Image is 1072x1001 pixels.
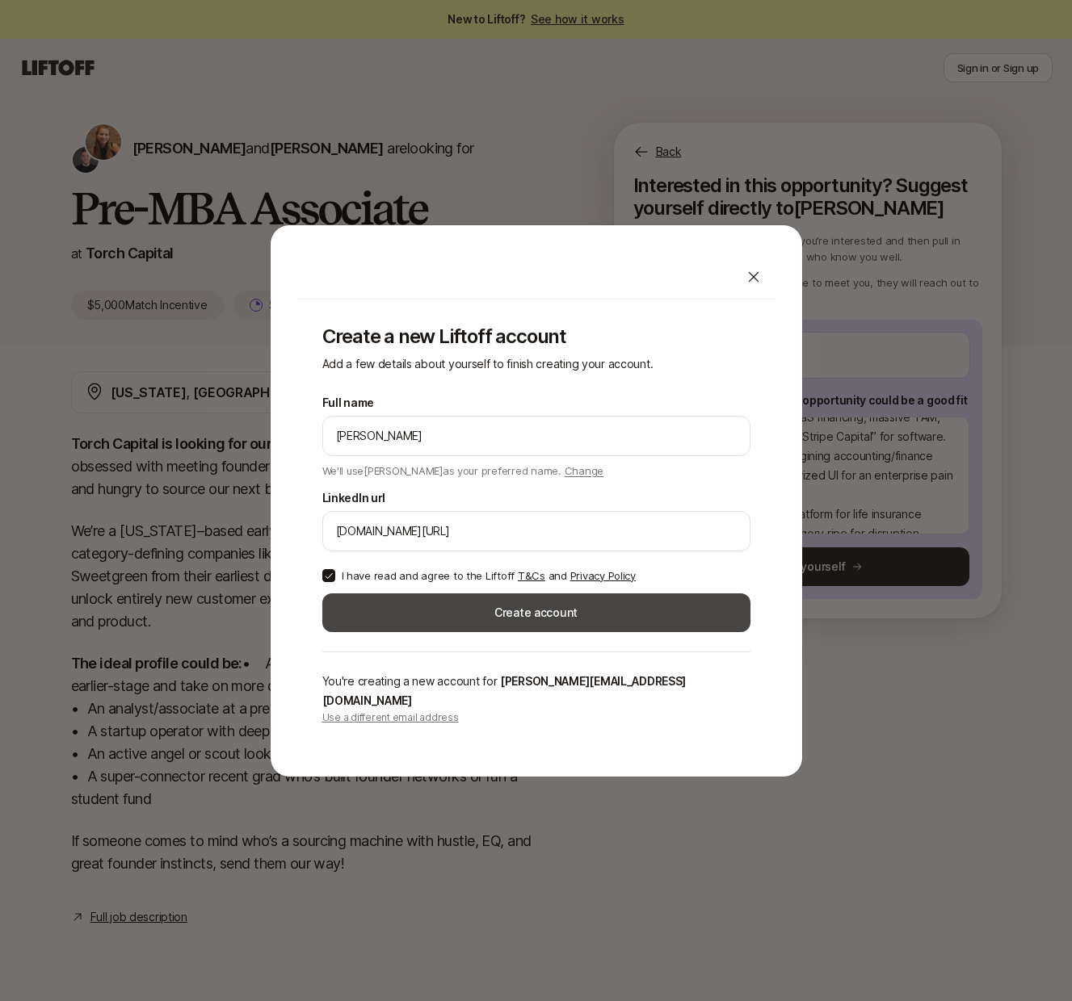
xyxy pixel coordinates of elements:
p: Create a new Liftoff account [322,325,750,348]
p: I have read and agree to the Liftoff and [342,568,636,584]
label: Full name [322,393,374,413]
p: Use a different email address [322,710,750,725]
label: LinkedIn url [322,488,386,508]
input: e.g. https://www.linkedin.com/in/melanie-perkins [336,521,737,541]
span: [PERSON_NAME][EMAIL_ADDRESS][DOMAIN_NAME] [322,674,687,707]
a: T&Cs [518,569,545,582]
span: Change [565,464,603,477]
a: Privacy Policy [570,569,636,582]
p: We'll use [PERSON_NAME] as your preferred name. [322,459,604,479]
p: Add a few details about yourself to finish creating your account. [322,354,750,374]
button: I have read and agree to the Liftoff T&Cs and Privacy Policy [322,569,335,582]
button: Create account [322,593,750,632]
p: You're creating a new account for [322,672,750,710]
input: e.g. Melanie Perkins [336,426,737,446]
